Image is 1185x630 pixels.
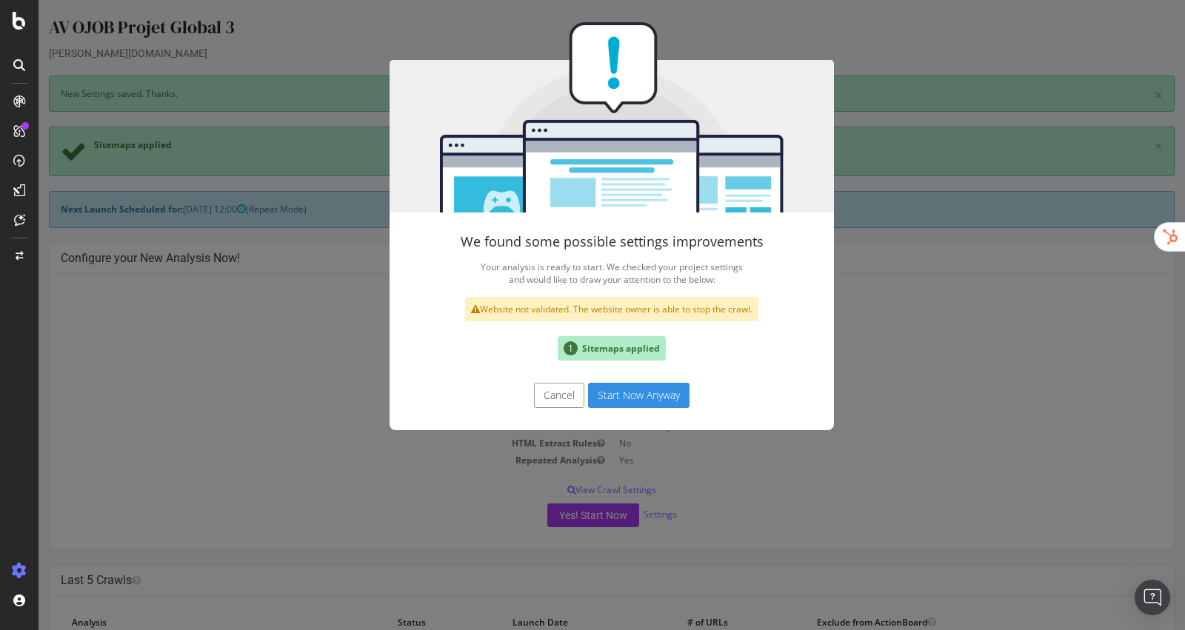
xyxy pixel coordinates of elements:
div: Website not validated. The website owner is able to stop the crawl. [427,297,720,321]
p: Your analysis is ready to start. We checked your project settings and would like to draw your att... [381,257,766,289]
div: Open Intercom Messenger [1135,580,1170,615]
span: Sitemaps applied [544,342,621,355]
img: You're all set! [351,22,795,212]
button: Start Now Anyway [550,383,651,408]
span: 1 [525,341,539,355]
button: Cancel [495,383,546,408]
h4: We found some possible settings improvements [381,235,766,249]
